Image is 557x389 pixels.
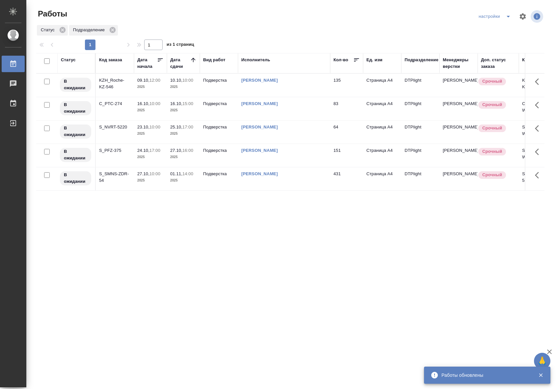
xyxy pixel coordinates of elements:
a: [PERSON_NAME] [241,78,278,83]
div: Исполнитель [241,57,270,63]
a: [PERSON_NAME] [241,125,278,129]
div: Кол-во [333,57,348,63]
span: из 1 страниц [167,41,194,50]
p: 10:00 [182,78,193,83]
p: Подверстка [203,171,235,177]
p: [PERSON_NAME] [443,124,474,130]
p: 15:00 [182,101,193,106]
p: 2025 [170,154,197,160]
div: C_PTC-274 [99,100,131,107]
button: Здесь прячутся важные кнопки [531,97,547,113]
div: Вид работ [203,57,225,63]
p: 16.10, [170,101,182,106]
span: Настроить таблицу [515,9,531,24]
td: DTPlight [401,144,439,167]
p: Подверстка [203,100,235,107]
p: Подверстка [203,77,235,84]
td: KZH_Roche-KZ-546-WK-011 [519,74,557,97]
p: В ожидании [64,148,87,161]
span: 🙏 [537,354,548,368]
td: 431 [330,167,363,190]
div: S_SMNS-ZDR-54 [99,171,131,184]
p: Подверстка [203,124,235,130]
p: [PERSON_NAME] [443,100,474,107]
p: Статус [41,27,57,33]
p: [PERSON_NAME] [443,77,474,84]
button: Здесь прячутся важные кнопки [531,144,547,160]
p: 10:00 [149,171,160,176]
div: Дата начала [137,57,157,70]
div: Код работы [522,57,547,63]
div: Исполнитель назначен, приступать к работе пока рано [59,100,92,116]
p: Срочный [482,101,502,108]
p: 2025 [137,177,164,184]
p: 2025 [170,84,197,90]
p: Подверстка [203,147,235,154]
td: S_PFZ-375-WK-007 [519,144,557,167]
td: DTPlight [401,121,439,144]
div: Статус [37,25,68,36]
td: 64 [330,121,363,144]
p: 16:00 [182,148,193,153]
div: Код заказа [99,57,122,63]
td: Страница А4 [363,144,401,167]
div: Исполнитель назначен, приступать к работе пока рано [59,171,92,186]
p: В ожидании [64,125,87,138]
p: 10:00 [149,125,160,129]
td: DTPlight [401,167,439,190]
div: KZH_Roche-KZ-546 [99,77,131,90]
p: Срочный [482,148,502,155]
p: 2025 [170,107,197,114]
div: S_NVRT-5220 [99,124,131,130]
div: Исполнитель назначен, приступать к работе пока рано [59,77,92,93]
p: 2025 [170,177,197,184]
td: 151 [330,144,363,167]
a: [PERSON_NAME] [241,171,278,176]
td: DTPlight [401,97,439,120]
p: 23.10, [137,125,149,129]
div: Работы обновлены [441,372,528,378]
button: 🙏 [534,353,550,369]
p: 2025 [137,84,164,90]
p: 2025 [137,130,164,137]
span: Работы [36,9,67,19]
button: Закрыть [534,372,547,378]
button: Здесь прячутся важные кнопки [531,121,547,136]
p: [PERSON_NAME] [443,171,474,177]
p: 2025 [137,107,164,114]
p: 14:00 [182,171,193,176]
p: 10:00 [149,101,160,106]
p: 2025 [170,130,197,137]
p: В ожидании [64,78,87,91]
td: S_SMNS-ZDR-54-WK-024 [519,167,557,190]
p: 27.10, [170,148,182,153]
td: Страница А4 [363,167,401,190]
div: Исполнитель назначен, приступать к работе пока рано [59,124,92,139]
p: 09.10, [137,78,149,83]
td: DTPlight [401,74,439,97]
button: Здесь прячутся важные кнопки [531,74,547,90]
p: Срочный [482,125,502,131]
div: Статус [61,57,76,63]
td: 83 [330,97,363,120]
div: split button [477,11,515,22]
div: Дата сдачи [170,57,190,70]
p: [PERSON_NAME] [443,147,474,154]
p: 17:00 [182,125,193,129]
div: Исполнитель назначен, приступать к работе пока рано [59,147,92,163]
p: 24.10, [137,148,149,153]
p: 2025 [137,154,164,160]
p: 17:00 [149,148,160,153]
div: Подразделение [405,57,438,63]
p: 01.11, [170,171,182,176]
p: 10.10, [170,78,182,83]
div: Подразделение [69,25,118,36]
p: В ожидании [64,101,87,115]
div: Менеджеры верстки [443,57,474,70]
td: C_PTC-274-WK-001 [519,97,557,120]
button: Здесь прячутся важные кнопки [531,167,547,183]
p: 16.10, [137,101,149,106]
td: S_NVRT-5220-WK-013 [519,121,557,144]
td: Страница А4 [363,121,401,144]
a: [PERSON_NAME] [241,148,278,153]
